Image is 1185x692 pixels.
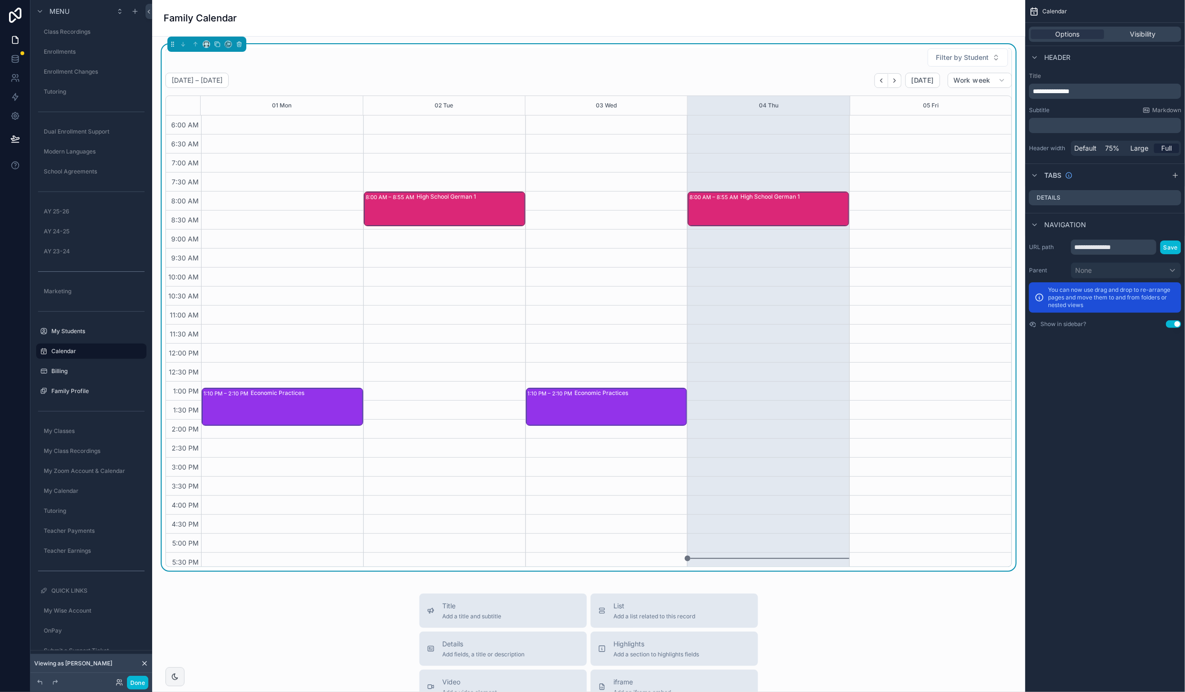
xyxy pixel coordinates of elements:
span: Large [1131,144,1149,153]
button: Save [1160,240,1181,254]
label: AY 23-24 [44,248,145,255]
button: [DATE] [905,73,940,88]
span: Calendar [1042,8,1067,15]
button: TitleAdd a title and subtitle [419,594,587,628]
label: My Students [51,327,145,335]
span: Highlights [613,639,699,649]
button: 02 Tue [435,96,453,115]
span: Full [1162,144,1172,153]
span: Menu [49,7,69,16]
label: QUICK LINKS [51,587,145,595]
button: ListAdd a list related to this record [591,594,758,628]
span: 9:30 AM [169,254,201,262]
span: 5:30 PM [170,558,201,566]
label: My Wise Account [44,607,145,615]
a: My Classes [36,423,146,439]
a: Dual Enrollment Support [36,124,146,139]
label: Billing [51,367,145,375]
label: Parent [1029,267,1067,274]
button: HighlightsAdd a section to highlights fields [591,632,758,666]
span: 1:30 PM [171,406,201,414]
a: My Class Recordings [36,443,146,459]
span: List [613,601,695,611]
span: Filter by Student [936,53,989,62]
span: 1:00 PM [171,387,201,395]
label: Class Recordings [44,28,145,36]
a: AY 23-24 [36,244,146,259]
span: Add fields, a title or description [442,651,525,658]
div: 03 Wed [596,96,617,115]
button: Next [888,73,902,88]
span: 6:30 AM [169,140,201,148]
span: 3:00 PM [169,463,201,471]
label: School Agreements [44,168,145,175]
div: 1:10 PM – 2:10 PM [204,389,251,398]
div: 1:10 PM – 2:10 PMEconomic Practices [202,388,363,425]
a: Teacher Earnings [36,543,146,558]
div: scrollable content [1029,118,1181,133]
label: Modern Languages [44,148,145,155]
div: High School German 1 [740,193,848,201]
label: Submit a Support Ticket [44,647,145,654]
a: Modern Languages [36,144,146,159]
label: Title [1029,72,1181,80]
button: DetailsAdd fields, a title or description [419,632,587,666]
span: Add a list related to this record [613,613,695,620]
button: Select Button [928,48,1008,67]
a: My Zoom Account & Calendar [36,463,146,479]
label: My Class Recordings [44,447,145,455]
a: My Calendar [36,483,146,499]
span: Default [1074,144,1097,153]
span: 12:00 PM [166,349,201,357]
a: Marketing [36,284,146,299]
span: 2:30 PM [169,444,201,452]
span: 7:00 AM [169,159,201,167]
span: Tabs [1044,171,1061,180]
span: None [1075,266,1092,275]
a: School Agreements [36,164,146,179]
span: Header [1044,53,1070,62]
span: iframe [613,677,671,687]
a: AY 25-26 [36,204,146,219]
label: OnPay [44,627,145,634]
span: Add a section to highlights fields [613,651,699,658]
a: Enrollments [36,44,146,59]
a: Tutoring [36,503,146,519]
button: 04 Thu [759,96,778,115]
label: Teacher Earnings [44,547,145,555]
label: Dual Enrollment Support [44,128,145,135]
span: 11:00 AM [167,311,201,319]
label: Show in sidebar? [1040,320,1086,328]
span: Visibility [1130,29,1156,39]
span: 11:30 AM [167,330,201,338]
span: Title [442,601,501,611]
span: 8:30 AM [169,216,201,224]
a: Class Recordings [36,24,146,39]
a: Enrollment Changes [36,64,146,79]
label: Tutoring [44,88,145,96]
span: 10:30 AM [166,292,201,300]
label: URL path [1029,243,1067,251]
span: Add a title and subtitle [442,613,501,620]
span: 4:00 PM [169,501,201,509]
label: AY 25-26 [44,208,145,215]
div: High School German 1 [417,193,525,201]
span: 9:00 AM [169,235,201,243]
label: Tutoring [44,507,145,515]
span: 8:00 AM [169,197,201,205]
div: 01 Mon [272,96,291,115]
div: Economic Practices [251,389,362,397]
div: 1:10 PM – 2:10 PM [528,389,575,398]
span: Video [442,677,497,687]
label: My Calendar [44,487,145,495]
button: Done [127,676,148,690]
button: Work week [948,73,1012,88]
button: 05 Fri [923,96,939,115]
div: 1:10 PM – 2:10 PMEconomic Practices [526,388,687,425]
label: Teacher Payments [44,527,145,535]
label: Enrollment Changes [44,68,145,76]
h1: Family Calendar [164,11,237,25]
h2: [DATE] – [DATE] [172,76,223,85]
